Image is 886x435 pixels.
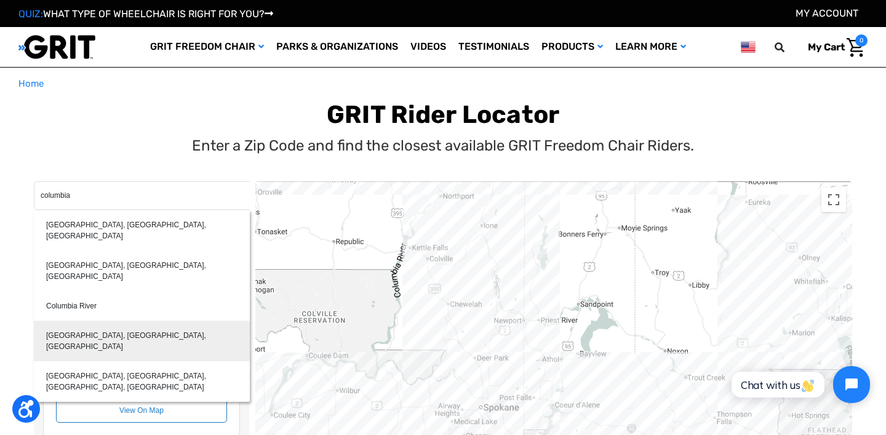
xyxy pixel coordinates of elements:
[18,34,95,60] img: GRIT All-Terrain Wheelchair and Mobility Equipment
[18,8,43,20] span: QUIZ:
[799,34,868,60] a: Cart with 0 items
[821,187,846,212] button: Toggle fullscreen view
[327,100,560,129] b: GRIT Rider Locator
[847,38,864,57] img: Cart
[34,210,250,251] div: [GEOGRAPHIC_DATA], [GEOGRAPHIC_DATA], [GEOGRAPHIC_DATA]
[192,135,694,157] p: Enter a Zip Code and find the closest available GRIT Freedom Chair Riders.
[855,34,868,47] span: 0
[144,27,270,67] a: GRIT Freedom Chair
[56,398,227,423] div: View on the map: 'Aaron'
[18,77,44,91] a: Home
[34,181,250,210] input: Search
[34,291,250,321] div: Columbia River
[34,321,250,361] div: [GEOGRAPHIC_DATA], [GEOGRAPHIC_DATA], [GEOGRAPHIC_DATA]
[18,8,273,20] a: QUIZ:WHAT TYPE OF WHEELCHAIR IS RIGHT FOR YOU?
[34,210,250,402] div: Search results
[780,34,799,60] input: Search
[270,27,404,67] a: Parks & Organizations
[452,27,535,67] a: Testimonials
[741,39,756,55] img: us.png
[18,78,44,89] span: Home
[404,27,452,67] a: Videos
[808,41,845,53] span: My Cart
[18,77,868,91] nav: Breadcrumb
[34,361,250,402] div: [GEOGRAPHIC_DATA], [GEOGRAPHIC_DATA], [GEOGRAPHIC_DATA], [GEOGRAPHIC_DATA]
[34,251,250,291] div: [GEOGRAPHIC_DATA], [GEOGRAPHIC_DATA], [GEOGRAPHIC_DATA]
[535,27,609,67] a: Products
[609,27,692,67] a: Learn More
[718,356,880,413] iframe: Tidio Chat
[796,7,858,19] a: Account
